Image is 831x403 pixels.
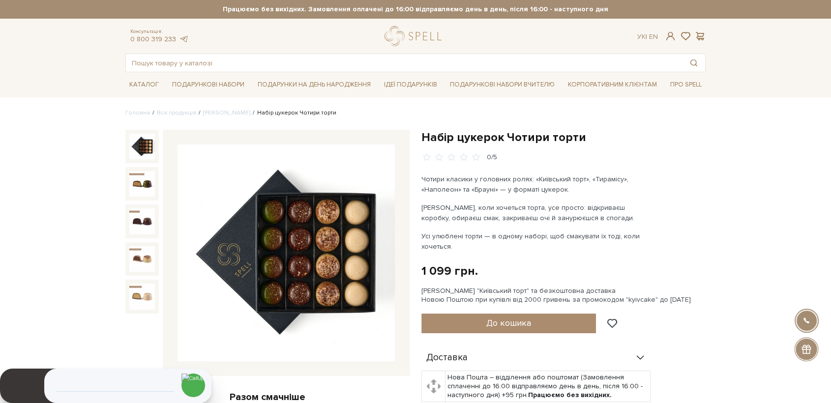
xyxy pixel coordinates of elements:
[168,77,248,92] a: Подарункові набори
[564,77,661,92] a: Корпоративним клієнтам
[129,134,155,159] img: Набір цукерок Чотири торти
[130,35,176,43] a: 0 800 319 233
[254,77,375,92] a: Подарунки на День народження
[421,231,652,252] p: Усі улюблені торти — в одному наборі, щоб смакувати їх тоді, коли хочеться.
[528,391,612,399] b: Працюємо без вихідних.
[380,77,441,92] a: Ідеї подарунків
[125,77,163,92] a: Каталог
[646,32,647,41] span: |
[129,171,155,197] img: Набір цукерок Чотири торти
[421,287,706,304] div: [PERSON_NAME] "Київський торт" та безкоштовна доставка Новою Поштою при купівлі від 2000 гривень ...
[486,317,531,328] span: До кошика
[203,109,250,116] a: [PERSON_NAME]
[446,76,559,93] a: Подарункові набори Вчителю
[178,144,395,362] img: Набір цукерок Чотири торти
[426,353,468,362] span: Доставка
[445,371,651,402] td: Нова Пошта – відділення або поштомат (Замовлення сплаченні до 16:00 відправляємо день в день, піс...
[683,54,705,72] button: Пошук товару у каталозі
[421,314,596,333] button: До кошика
[487,153,497,162] div: 0/5
[125,5,706,14] strong: Працюємо без вихідних. Замовлення оплачені до 16:00 відправляємо день в день, після 16:00 - насту...
[126,54,683,72] input: Пошук товару у каталозі
[421,263,478,279] div: 1 099 грн.
[637,32,658,41] div: Ук
[421,130,706,145] h1: Набір цукерок Чотири торти
[421,174,652,195] p: Чотири класики у головних ролях: «Київський торт», «Тирамісу», «Наполеон» та «Брауні» — у форматі...
[666,77,706,92] a: Про Spell
[649,32,658,41] a: En
[129,284,155,309] img: Набір цукерок Чотири торти
[178,35,188,43] a: telegram
[125,109,150,116] a: Головна
[129,208,155,234] img: Набір цукерок Чотири торти
[385,26,446,46] a: logo
[157,109,196,116] a: Вся продукція
[130,29,188,35] span: Консультація:
[421,202,652,223] p: [PERSON_NAME], коли хочеться торта, усе просто: відкриваєш коробку, обираєш смак, закриваєш очі й...
[129,246,155,272] img: Набір цукерок Чотири торти
[250,109,336,117] li: Набір цукерок Чотири торти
